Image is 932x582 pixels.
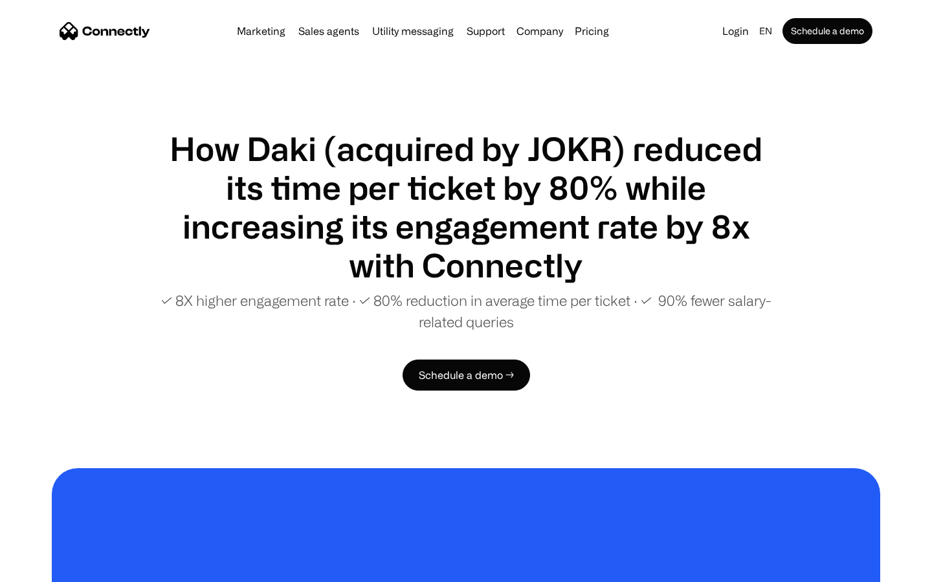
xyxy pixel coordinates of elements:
[570,26,614,36] a: Pricing
[155,290,777,332] p: ✓ 8X higher engagement rate ∙ ✓ 80% reduction in average time per ticket ∙ ✓ 90% fewer salary-rel...
[13,558,78,577] aside: Language selected: English
[293,26,364,36] a: Sales agents
[759,22,772,40] div: en
[367,26,459,36] a: Utility messaging
[782,18,872,44] a: Schedule a demo
[403,360,530,391] a: Schedule a demo →
[516,22,563,40] div: Company
[26,559,78,577] ul: Language list
[461,26,510,36] a: Support
[232,26,291,36] a: Marketing
[155,129,777,285] h1: How Daki (acquired by JOKR) reduced its time per ticket by 80% while increasing its engagement ra...
[717,22,754,40] a: Login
